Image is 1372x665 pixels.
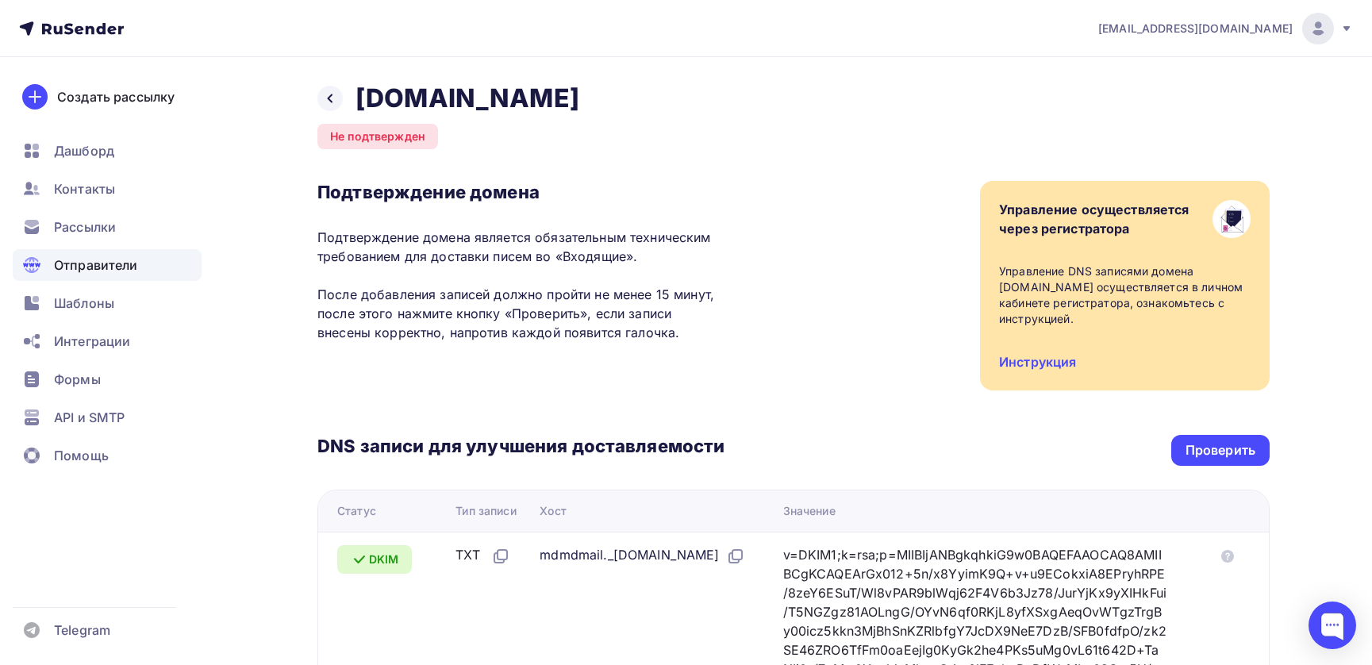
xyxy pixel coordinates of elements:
[54,408,125,427] span: API и SMTP
[54,256,138,275] span: Отправители
[1098,21,1293,37] span: [EMAIL_ADDRESS][DOMAIN_NAME]
[1186,441,1255,459] div: Проверить
[999,354,1076,370] a: Инструкция
[540,545,744,566] div: mdmdmail._[DOMAIN_NAME]
[1098,13,1353,44] a: [EMAIL_ADDRESS][DOMAIN_NAME]
[13,363,202,395] a: Формы
[54,332,130,351] span: Интеграции
[54,446,109,465] span: Помощь
[369,552,399,567] span: DKIM
[317,124,438,149] div: Не подтвержден
[455,503,516,519] div: Тип записи
[57,87,175,106] div: Создать рассылку
[54,179,115,198] span: Контакты
[783,503,836,519] div: Значение
[54,217,116,236] span: Рассылки
[54,621,110,640] span: Telegram
[13,135,202,167] a: Дашборд
[13,173,202,205] a: Контакты
[540,503,567,519] div: Хост
[455,545,509,566] div: TXT
[999,263,1251,327] div: Управление DNS записями домена [DOMAIN_NAME] осуществляется в личном кабинете регистратора, ознак...
[355,83,579,114] h2: [DOMAIN_NAME]
[337,503,376,519] div: Статус
[317,228,724,342] p: Подтверждение домена является обязательным техническим требованием для доставки писем во «Входящи...
[54,370,101,389] span: Формы
[999,200,1189,238] div: Управление осуществляется через регистратора
[13,287,202,319] a: Шаблоны
[317,435,724,460] h3: DNS записи для улучшения доставляемости
[13,211,202,243] a: Рассылки
[54,141,114,160] span: Дашборд
[54,294,114,313] span: Шаблоны
[317,181,724,203] h3: Подтверждение домена
[13,249,202,281] a: Отправители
